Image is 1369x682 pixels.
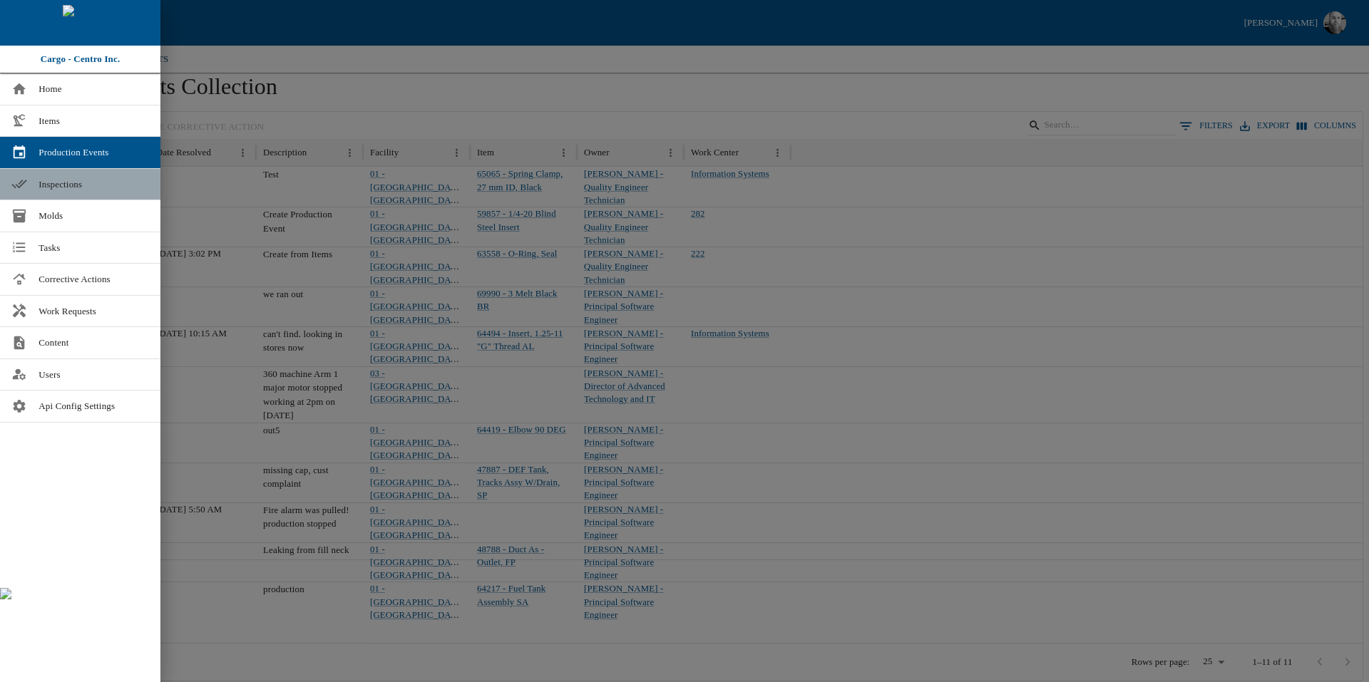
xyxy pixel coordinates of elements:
span: Corrective Actions [39,272,149,286]
span: Work Requests [39,304,149,319]
span: Molds [39,209,149,223]
img: cargo logo [63,5,98,41]
span: Users [39,368,149,382]
span: Home [39,82,149,96]
span: Items [39,114,149,128]
span: Tasks [39,241,149,255]
span: Content [39,336,149,350]
span: Production Events [39,145,149,160]
p: Cargo - Centro Inc. [41,52,121,66]
span: Inspections [39,177,149,192]
span: Api Config Settings [39,399,149,413]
